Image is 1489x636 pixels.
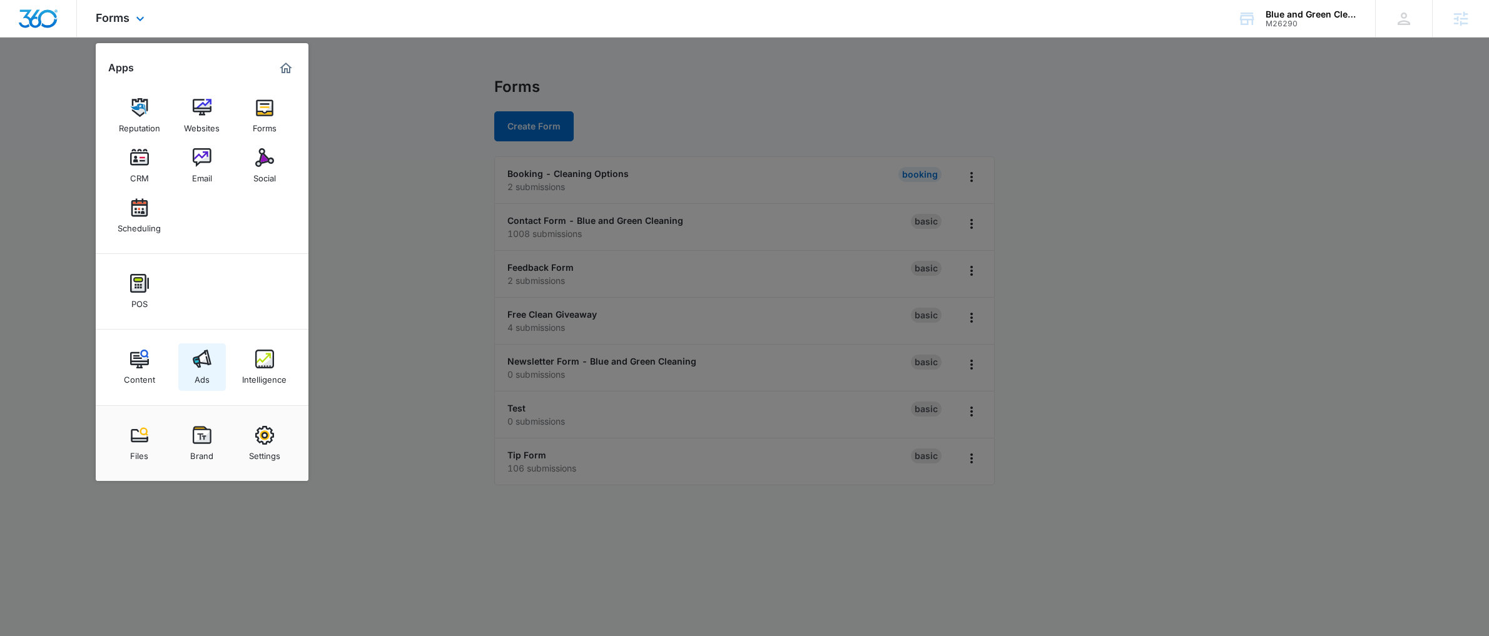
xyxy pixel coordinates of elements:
div: Content [124,368,155,385]
span: Forms [96,11,130,24]
a: Social [241,142,288,189]
a: Settings [241,420,288,467]
a: Marketing 360® Dashboard [276,58,296,78]
div: Social [253,167,276,183]
a: Content [116,343,163,391]
a: Intelligence [241,343,288,391]
a: Forms [241,92,288,139]
a: Files [116,420,163,467]
a: CRM [116,142,163,189]
div: account name [1266,9,1357,19]
div: Scheduling [118,217,161,233]
a: Websites [178,92,226,139]
div: POS [131,293,148,309]
a: POS [116,268,163,315]
div: Ads [195,368,210,385]
a: Brand [178,420,226,467]
div: Email [192,167,212,183]
h2: Apps [108,62,134,74]
a: Scheduling [116,192,163,240]
div: Websites [184,117,220,133]
div: Brand [190,445,213,461]
a: Email [178,142,226,189]
div: Forms [253,117,277,133]
div: Settings [249,445,280,461]
div: Files [130,445,148,461]
div: CRM [130,167,149,183]
a: Ads [178,343,226,391]
div: Reputation [119,117,160,133]
div: Intelligence [242,368,287,385]
a: Reputation [116,92,163,139]
div: account id [1266,19,1357,28]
